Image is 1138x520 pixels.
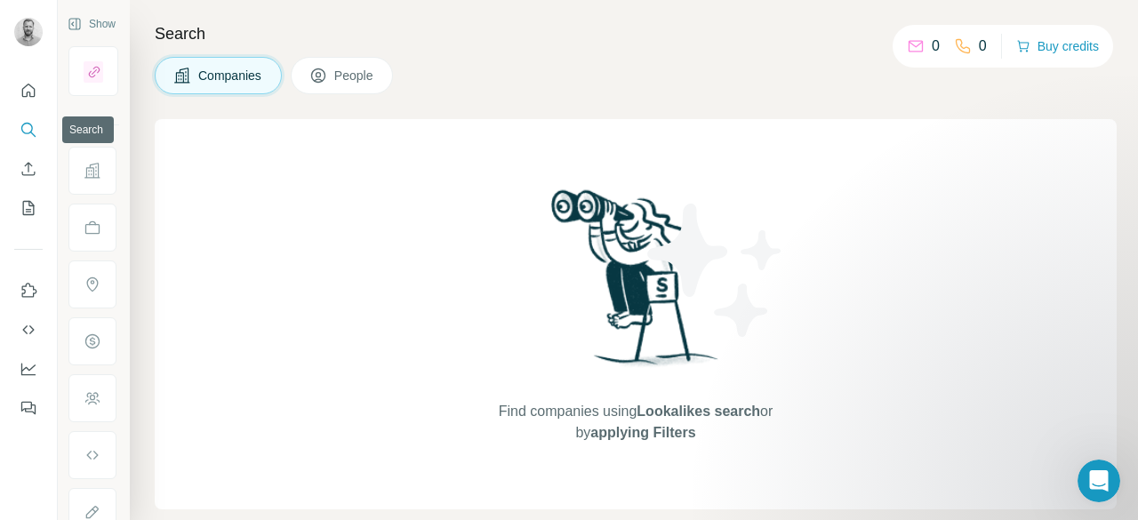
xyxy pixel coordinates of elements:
[1078,460,1120,502] iframe: Intercom live chat
[14,314,43,346] button: Use Surfe API
[590,425,695,440] span: applying Filters
[14,114,43,146] button: Search
[14,153,43,185] button: Enrich CSV
[14,18,43,46] img: Avatar
[155,21,1117,46] h4: Search
[14,353,43,385] button: Dashboard
[543,185,728,383] img: Surfe Illustration - Woman searching with binoculars
[14,275,43,307] button: Use Surfe on LinkedIn
[55,11,128,37] button: Show
[14,392,43,424] button: Feedback
[14,192,43,224] button: My lists
[636,190,796,350] img: Surfe Illustration - Stars
[198,67,263,84] span: Companies
[979,36,987,57] p: 0
[493,401,778,444] span: Find companies using or by
[637,404,760,419] span: Lookalikes search
[1016,34,1099,59] button: Buy credits
[932,36,940,57] p: 0
[14,75,43,107] button: Quick start
[334,67,375,84] span: People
